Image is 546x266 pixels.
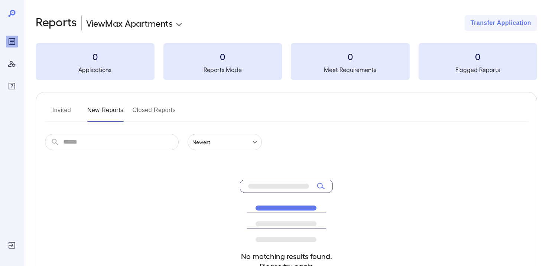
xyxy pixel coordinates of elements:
div: Newest [188,134,262,150]
button: Closed Reports [133,104,176,122]
h5: Reports Made [163,65,282,74]
div: Manage Users [6,58,18,70]
div: Reports [6,36,18,47]
h3: 0 [36,50,155,62]
p: ViewMax Apartments [86,17,173,29]
div: FAQ [6,80,18,92]
h5: Flagged Reports [419,65,537,74]
button: New Reports [87,104,124,122]
button: Invited [45,104,78,122]
summary: 0Applications0Reports Made0Meet Requirements0Flagged Reports [36,43,537,80]
h5: Applications [36,65,155,74]
h3: 0 [291,50,410,62]
h3: 0 [163,50,282,62]
div: Log Out [6,239,18,251]
h5: Meet Requirements [291,65,410,74]
h3: 0 [419,50,537,62]
button: Transfer Application [465,15,537,31]
h2: Reports [36,15,77,31]
h4: No matching results found. [240,251,333,261]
